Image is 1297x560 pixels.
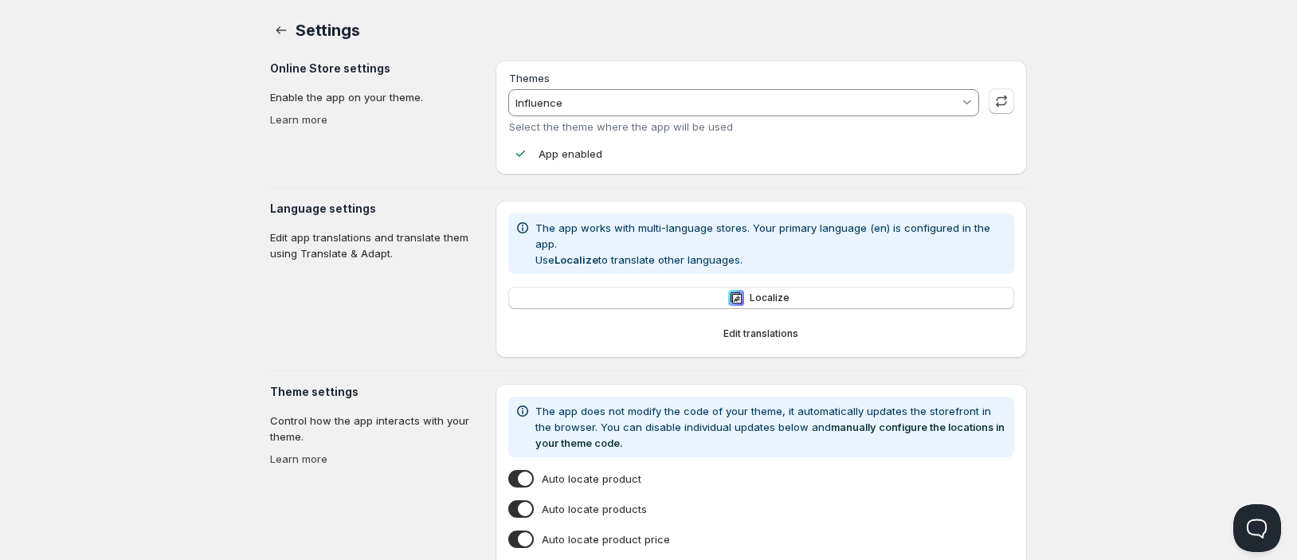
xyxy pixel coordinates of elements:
span: Edit translations [723,327,798,340]
p: App enabled [539,146,602,162]
b: Localize [554,253,598,266]
h3: Language settings [270,201,483,217]
div: Select the theme where the app will be used [509,120,979,133]
p: Enable the app on your theme. [270,89,483,105]
p: Control how the app interacts with your theme. [270,413,483,444]
h3: Online Store settings [270,61,483,76]
iframe: Help Scout Beacon - Open [1233,504,1281,552]
p: The app does not modify the code of your theme, it automatically updates the storefront in the br... [535,403,1008,451]
a: Learn more [270,113,327,126]
span: Settings [296,21,359,40]
p: The app works with multi-language stores. Your primary language (en) is configured in the app. Us... [535,220,1008,268]
button: LocalizeLocalize [508,287,1014,309]
h3: Theme settings [270,384,483,400]
span: Auto locate product [542,471,641,487]
span: Localize [750,292,790,304]
img: Localize [728,290,744,306]
p: Edit app translations and translate them using Translate & Adapt. [270,229,483,261]
label: Themes [509,72,550,84]
button: Edit translations [508,323,1014,345]
a: manually configure the locations in your theme code. [535,421,1005,449]
span: Auto locate product price [542,531,670,547]
span: Auto locate products [542,501,647,517]
a: Learn more [270,452,327,465]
